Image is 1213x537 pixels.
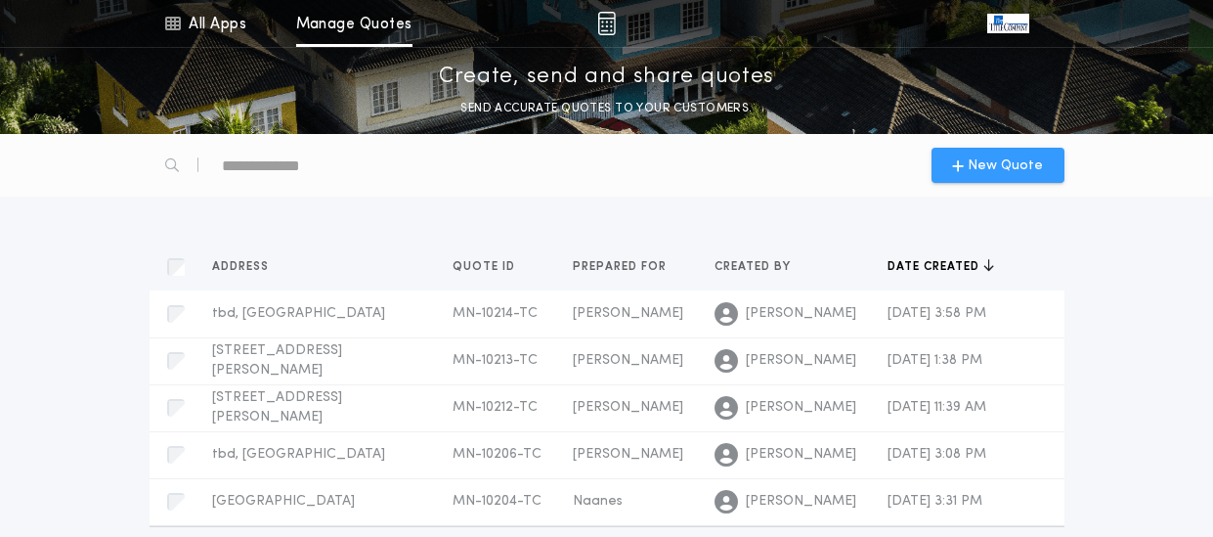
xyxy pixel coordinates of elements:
[212,259,273,275] span: Address
[453,257,530,277] button: Quote ID
[888,353,982,368] span: [DATE] 1:38 PM
[573,306,683,321] span: [PERSON_NAME]
[888,494,982,509] span: [DATE] 3:31 PM
[212,390,342,425] span: [STREET_ADDRESS][PERSON_NAME]
[212,494,355,509] span: [GEOGRAPHIC_DATA]
[931,148,1064,183] button: New Quote
[573,259,671,275] span: Prepared for
[573,447,683,462] span: [PERSON_NAME]
[453,306,538,321] span: MN-10214-TC
[597,12,616,35] img: img
[573,400,683,415] span: [PERSON_NAME]
[746,351,856,371] span: [PERSON_NAME]
[212,257,283,277] button: Address
[968,156,1043,176] span: New Quote
[888,400,986,415] span: [DATE] 11:39 AM
[987,14,1028,33] img: vs-icon
[746,398,856,418] span: [PERSON_NAME]
[453,494,542,509] span: MN-10204-TC
[715,257,805,277] button: Created by
[573,353,683,368] span: [PERSON_NAME]
[212,447,385,462] span: tbd, [GEOGRAPHIC_DATA]
[212,343,342,378] span: [STREET_ADDRESS][PERSON_NAME]
[439,62,774,93] p: Create, send and share quotes
[888,257,994,277] button: Date created
[746,304,856,324] span: [PERSON_NAME]
[453,259,519,275] span: Quote ID
[453,447,542,462] span: MN-10206-TC
[715,259,795,275] span: Created by
[453,353,538,368] span: MN-10213-TC
[888,259,983,275] span: Date created
[746,492,856,512] span: [PERSON_NAME]
[573,494,623,509] span: Naanes
[212,306,385,321] span: tbd, [GEOGRAPHIC_DATA]
[888,306,986,321] span: [DATE] 3:58 PM
[460,99,752,118] p: SEND ACCURATE QUOTES TO YOUR CUSTOMERS.
[453,400,538,415] span: MN-10212-TC
[888,447,986,462] span: [DATE] 3:08 PM
[746,445,856,465] span: [PERSON_NAME]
